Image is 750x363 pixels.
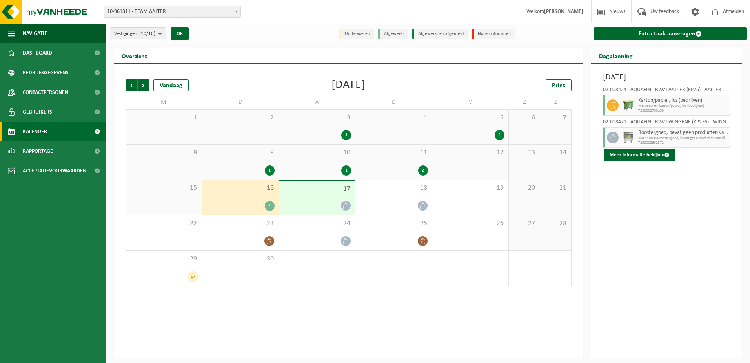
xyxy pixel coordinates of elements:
button: Meer informatie bekijken [604,149,675,161]
span: 10-961311 - TEAM AALTER [104,6,240,17]
span: 21 [544,184,567,192]
span: T250002662372 [638,141,728,145]
span: Vorige [126,79,137,91]
div: 2 [418,165,428,176]
span: Gebruikers [23,102,52,122]
img: WB-0660-HPE-GN-50 [623,99,634,111]
span: 24 [283,219,351,228]
span: 17 [283,185,351,193]
span: 9 [206,148,274,157]
span: 23 [206,219,274,228]
span: 14 [544,148,567,157]
span: 28 [544,219,567,228]
span: 20 [513,184,536,192]
div: 02-008424 - AQUAFIN - RWZI AALTER (KP25) - AALTER [603,87,731,95]
span: Contactpersonen [23,82,68,102]
div: 1 [341,165,351,176]
span: Navigatie [23,24,47,43]
span: Kalender [23,122,47,141]
span: 10-961311 - TEAM AALTER [104,6,241,18]
div: 02-008471 - AQUAFIN - RWZI WINGENE (KP276) - WINGENE [603,119,731,127]
span: Roostergoed, bevat geen producten van dierlijke oorsprong [638,130,728,136]
span: 11 [359,148,428,157]
span: Print [552,82,565,89]
span: 16 [206,184,274,192]
span: Vestigingen [114,28,155,40]
div: 1 [495,130,504,140]
span: 30 [206,255,274,263]
span: 10 [283,148,351,157]
count: (10/10) [139,31,155,36]
div: 1 [265,165,275,176]
span: 5 [436,114,504,122]
a: Extra taak aanvragen [594,27,747,40]
button: Vestigingen(10/10) [110,27,166,39]
span: 18 [359,184,428,192]
div: 2 [265,201,275,211]
span: 1 [130,114,198,122]
td: D [202,95,279,109]
span: 29 [130,255,198,263]
span: Rapportage [23,141,53,161]
span: 2 [206,114,274,122]
span: 7 [544,114,567,122]
a: Print [546,79,572,91]
div: 17 [188,271,198,282]
span: 13 [513,148,536,157]
strong: [PERSON_NAME] [544,9,583,15]
span: 6 [513,114,536,122]
span: 27 [513,219,536,228]
span: Acceptatievoorwaarden [23,161,86,181]
td: M [126,95,202,109]
div: Vandaag [153,79,189,91]
span: 4 [359,114,428,122]
td: W [279,95,355,109]
td: V [432,95,509,109]
span: 22 [130,219,198,228]
td: D [355,95,432,109]
td: Z [540,95,572,109]
h2: Overzicht [114,48,155,63]
h3: [DATE] [603,71,731,83]
span: Karton/papier, los (bedrijven) [638,97,728,104]
button: OK [171,27,189,40]
span: 3 [283,114,351,122]
span: 26 [436,219,504,228]
h2: Dagplanning [591,48,641,63]
span: Volgende [138,79,149,91]
span: 15 [130,184,198,192]
span: 25 [359,219,428,228]
div: 1 [341,130,351,140]
span: 8 [130,148,198,157]
span: WB-1100-GA roostergoed, bevat geen producten van dierlijke o [638,136,728,141]
td: Z [509,95,540,109]
li: Non-conformiteit [472,29,515,39]
span: 19 [436,184,504,192]
span: T250002700106 [638,108,728,113]
li: Afgewerkt en afgemeld [412,29,468,39]
li: Uit te voeren [339,29,374,39]
div: [DATE] [331,79,366,91]
span: WB-0660-HP karton/papier, los (bedrijven) [638,104,728,108]
span: Bedrijfsgegevens [23,63,69,82]
span: 12 [436,148,504,157]
img: WB-1100-GAL-GY-01 [623,132,634,143]
li: Afgewerkt [378,29,408,39]
span: Dashboard [23,43,52,63]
